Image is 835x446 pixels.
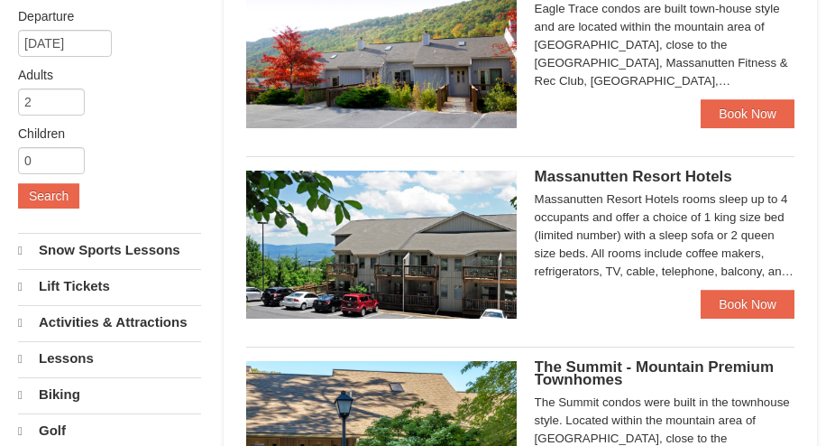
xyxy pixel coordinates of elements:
[18,305,201,339] a: Activities & Attractions
[18,183,79,209] button: Search
[535,358,774,388] span: The Summit - Mountain Premium Townhomes
[18,341,201,376] a: Lessons
[18,377,201,412] a: Biking
[18,269,201,303] a: Lift Tickets
[701,290,794,319] a: Book Now
[535,190,794,281] div: Massanutten Resort Hotels rooms sleep up to 4 occupants and offer a choice of 1 king size bed (li...
[18,66,188,84] label: Adults
[18,125,188,143] label: Children
[246,171,517,319] img: 19219026-1-e3b4ac8e.jpg
[701,99,794,128] a: Book Now
[18,233,201,267] a: Snow Sports Lessons
[535,168,732,185] span: Massanutten Resort Hotels
[18,7,188,25] label: Departure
